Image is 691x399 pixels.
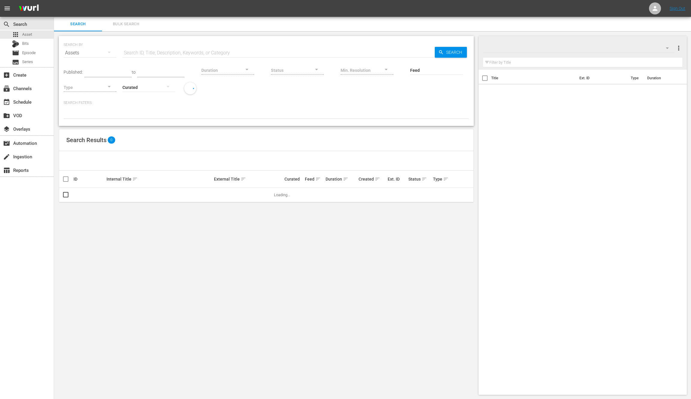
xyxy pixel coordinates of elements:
[433,175,448,183] div: Type
[3,85,10,92] span: Channels
[3,99,10,106] span: Schedule
[214,175,282,183] div: External Title
[22,50,36,56] span: Episode
[12,31,19,38] span: Asset
[408,175,431,183] div: Status
[12,59,19,66] span: Series
[443,176,449,182] span: sort
[14,2,43,16] img: ans4CAIJ8jUAAAAAAAAAAAAAAAAAAAAAAAAgQb4GAAAAAAAAAAAAAAAAAAAAAAAAJMjXAAAAAAAAAAAAAAAAAAAAAAAAgAT5G...
[3,153,10,160] span: Ingestion
[627,70,644,87] th: Type
[22,32,32,38] span: Asset
[64,100,469,105] p: Search Filters:
[644,70,680,87] th: Duration
[132,70,136,75] span: to
[241,176,246,182] span: sort
[58,21,98,28] span: Search
[64,44,116,61] div: Assets
[422,176,427,182] span: sort
[4,5,11,12] span: menu
[3,140,10,147] span: Automation
[66,136,107,144] span: Search Results
[107,175,212,183] div: Internal Title
[3,126,10,133] span: Overlays
[675,41,682,55] button: more_vert
[22,41,29,47] span: Bits
[375,176,380,182] span: sort
[274,193,290,197] span: Loading...
[670,6,685,11] a: Sign Out
[444,47,467,58] span: Search
[305,175,324,183] div: Feed
[3,112,10,119] span: VOD
[3,167,10,174] span: Reports
[326,175,357,183] div: Duration
[74,177,105,181] div: ID
[3,72,10,79] span: Create
[132,176,138,182] span: sort
[106,21,146,28] span: Bulk Search
[491,70,576,87] th: Title
[284,177,303,181] div: Curated
[3,21,10,28] span: Search
[64,70,83,75] span: Published:
[12,40,19,47] div: Bits
[315,176,321,182] span: sort
[22,59,33,65] span: Series
[388,177,407,181] div: Ext. ID
[343,176,348,182] span: sort
[435,47,467,58] button: Search
[12,49,19,56] span: Episode
[576,70,627,87] th: Ext. ID
[675,44,682,52] span: more_vert
[108,136,115,144] span: 0
[359,175,386,183] div: Created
